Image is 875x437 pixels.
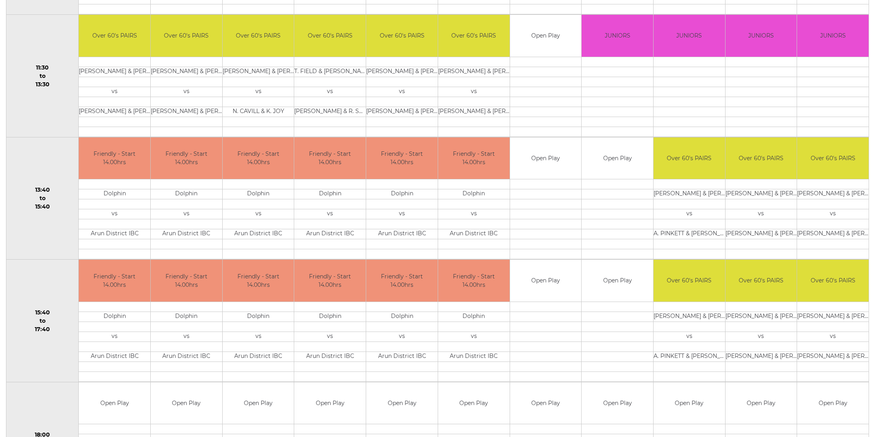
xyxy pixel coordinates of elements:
td: vs [294,332,366,342]
td: Dolphin [223,312,294,322]
td: vs [726,332,797,342]
td: Over 60's PAIRS [438,15,510,57]
td: [PERSON_NAME] & [PERSON_NAME] [654,189,725,199]
td: Arun District IBC [223,229,294,239]
td: Friendly - Start 14.00hrs [294,260,366,302]
td: Open Play [366,382,438,424]
td: Friendly - Start 14.00hrs [151,260,222,302]
td: T. FIELD & [PERSON_NAME] [294,67,366,77]
td: Friendly - Start 14.00hrs [294,137,366,179]
td: A. PINKETT & [PERSON_NAME] [654,229,725,239]
td: vs [726,209,797,219]
td: Open Play [438,382,510,424]
td: Dolphin [223,189,294,199]
td: Over 60's PAIRS [726,260,797,302]
td: [PERSON_NAME] & [PERSON_NAME] [151,107,222,117]
td: vs [438,87,510,97]
td: Arun District IBC [366,352,438,362]
td: Dolphin [294,189,366,199]
td: vs [654,209,725,219]
td: [PERSON_NAME] & R. SENIOR [294,107,366,117]
td: Arun District IBC [366,229,438,239]
td: Over 60's PAIRS [797,260,869,302]
td: Arun District IBC [151,229,222,239]
td: vs [79,209,150,219]
td: Arun District IBC [79,229,150,239]
td: [PERSON_NAME] & [PERSON_NAME] [726,312,797,322]
td: Friendly - Start 14.00hrs [438,260,510,302]
td: [PERSON_NAME] & [PERSON_NAME] [797,352,869,362]
td: Friendly - Start 14.00hrs [79,137,150,179]
td: [PERSON_NAME] & [PERSON_NAME] [366,107,438,117]
td: [PERSON_NAME] & [PERSON_NAME] [797,189,869,199]
td: Over 60's PAIRS [726,137,797,179]
td: [PERSON_NAME] & [PERSON_NAME] [151,67,222,77]
td: vs [438,332,510,342]
td: [PERSON_NAME] & [PERSON_NAME] [726,229,797,239]
td: Dolphin [438,189,510,199]
td: Dolphin [79,189,150,199]
td: JUNIORS [726,15,797,57]
td: Over 60's PAIRS [294,15,366,57]
td: JUNIORS [797,15,869,57]
td: Over 60's PAIRS [654,260,725,302]
td: vs [223,87,294,97]
td: Open Play [510,15,582,57]
td: 13:40 to 15:40 [6,137,79,260]
td: Arun District IBC [294,229,366,239]
td: [PERSON_NAME] & [PERSON_NAME] [438,67,510,77]
td: Open Play [223,382,294,424]
td: Open Play [510,137,582,179]
td: Open Play [294,382,366,424]
td: Over 60's PAIRS [366,15,438,57]
td: vs [366,332,438,342]
td: Over 60's PAIRS [797,137,869,179]
td: vs [79,332,150,342]
td: Arun District IBC [438,352,510,362]
td: Friendly - Start 14.00hrs [223,260,294,302]
td: Friendly - Start 14.00hrs [151,137,222,179]
td: 15:40 to 17:40 [6,260,79,382]
td: vs [151,87,222,97]
td: vs [294,87,366,97]
td: [PERSON_NAME] & [PERSON_NAME] [654,312,725,322]
td: Friendly - Start 14.00hrs [79,260,150,302]
td: JUNIORS [582,15,653,57]
td: Open Play [726,382,797,424]
td: A. PINKETT & [PERSON_NAME] [654,352,725,362]
td: [PERSON_NAME] & [PERSON_NAME] [797,312,869,322]
td: Arun District IBC [438,229,510,239]
td: vs [294,209,366,219]
td: Dolphin [151,189,222,199]
td: vs [151,332,222,342]
td: vs [797,209,869,219]
td: vs [797,332,869,342]
td: Open Play [510,382,582,424]
td: Open Play [582,137,653,179]
td: [PERSON_NAME] & [PERSON_NAME] [797,229,869,239]
td: Open Play [151,382,222,424]
td: Friendly - Start 14.00hrs [366,137,438,179]
td: N. CAVILL & K. JOY [223,107,294,117]
td: vs [654,332,725,342]
td: Open Play [797,382,869,424]
td: [PERSON_NAME] & [PERSON_NAME] [726,189,797,199]
td: vs [223,209,294,219]
td: Over 60's PAIRS [654,137,725,179]
td: [PERSON_NAME] & [PERSON_NAME] [726,352,797,362]
td: Dolphin [366,312,438,322]
td: [PERSON_NAME] & [PERSON_NAME] [223,67,294,77]
td: Friendly - Start 14.00hrs [223,137,294,179]
td: Arun District IBC [294,352,366,362]
td: [PERSON_NAME] & [PERSON_NAME] [366,67,438,77]
td: vs [366,87,438,97]
td: Open Play [510,260,582,302]
td: vs [438,209,510,219]
td: Open Play [79,382,150,424]
td: Dolphin [151,312,222,322]
td: Arun District IBC [151,352,222,362]
td: vs [151,209,222,219]
td: Friendly - Start 14.00hrs [366,260,438,302]
td: Open Play [582,260,653,302]
td: Over 60's PAIRS [151,15,222,57]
